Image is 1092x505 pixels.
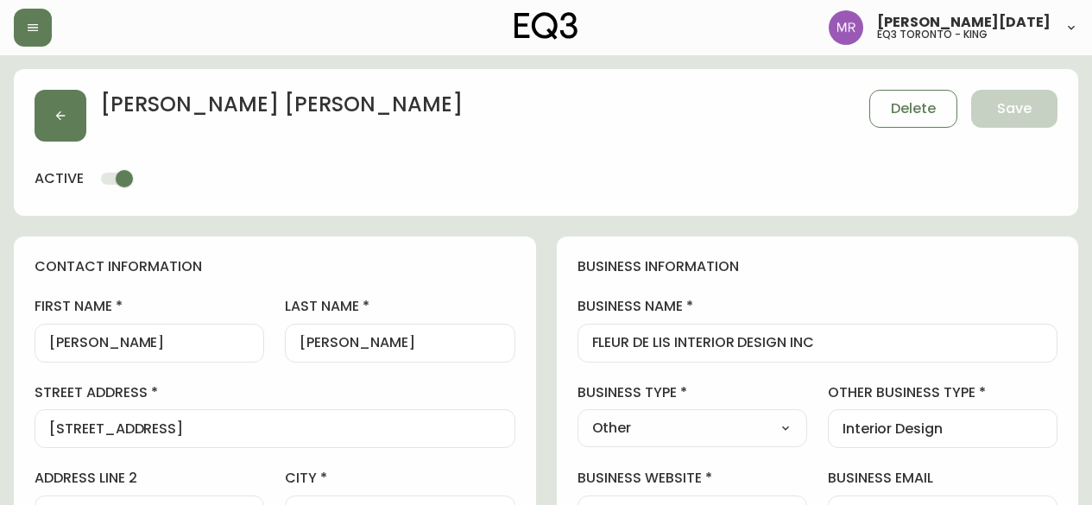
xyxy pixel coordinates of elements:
h4: business information [578,257,1058,276]
h4: contact information [35,257,515,276]
span: Delete [891,99,936,118]
img: 433a7fc21d7050a523c0a08e44de74d9 [829,10,863,45]
h5: eq3 toronto - king [877,29,988,40]
label: city [285,469,514,488]
span: [PERSON_NAME][DATE] [877,16,1051,29]
h4: active [35,169,84,188]
label: other business type [828,383,1057,402]
label: street address [35,383,515,402]
label: business type [578,383,807,402]
h2: [PERSON_NAME] [PERSON_NAME] [100,90,463,128]
label: address line 2 [35,469,264,488]
button: Delete [869,90,957,128]
label: first name [35,297,264,316]
label: business email [828,469,1057,488]
img: logo [514,12,578,40]
label: last name [285,297,514,316]
label: business website [578,469,807,488]
label: business name [578,297,1058,316]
